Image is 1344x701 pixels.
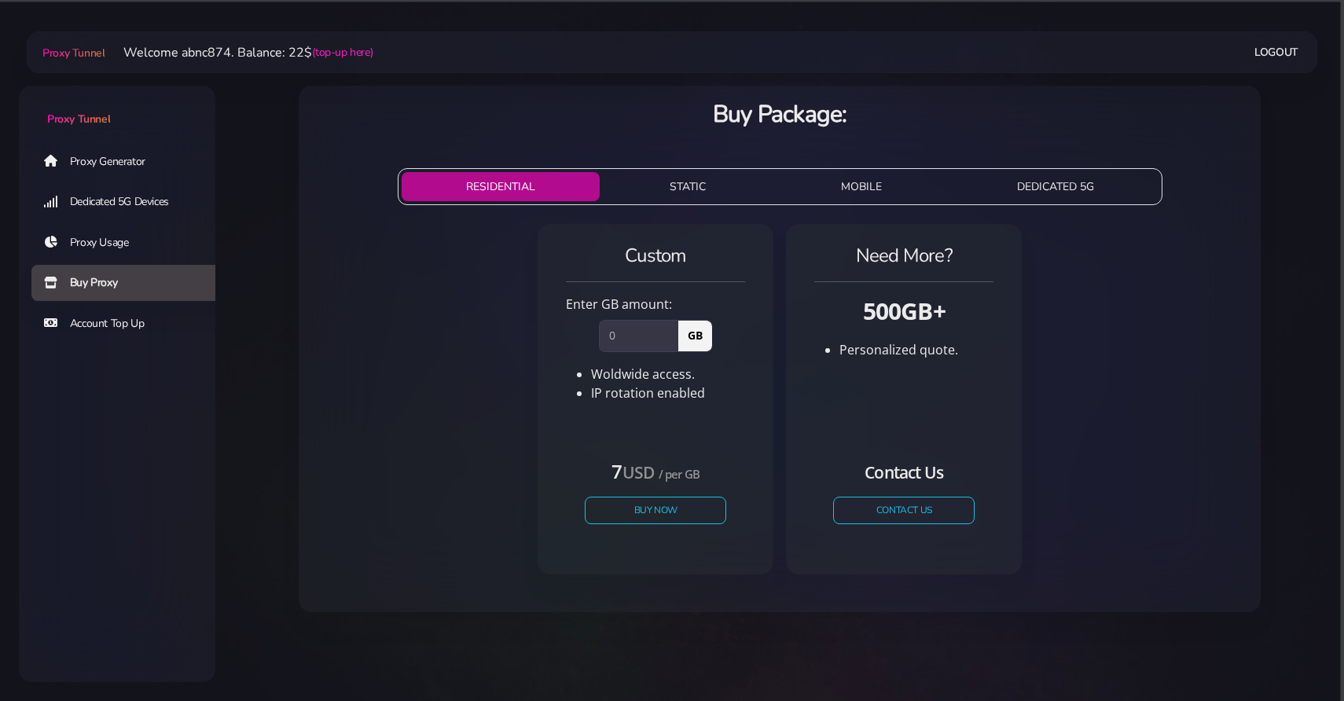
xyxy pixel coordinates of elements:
li: Woldwide access. [591,365,745,384]
a: Proxy Generator [31,143,228,179]
small: USD [622,461,654,483]
button: MOBILE [777,172,946,201]
a: Proxy Usage [31,225,228,261]
button: RESIDENTIAL [402,172,600,201]
button: DEDICATED 5G [953,172,1159,201]
a: Buy Proxy [31,265,228,301]
h4: Custom [566,243,745,269]
li: IP rotation enabled [591,384,745,402]
h4: Need More? [814,243,993,269]
h3: Buy Package: [311,98,1248,130]
span: Proxy Tunnel [42,46,105,61]
a: (top-up here) [312,44,373,61]
a: Account Top Up [31,306,228,342]
a: Proxy Tunnel [39,40,105,65]
span: Proxy Tunnel [47,112,110,127]
button: Buy Now [585,497,726,524]
a: CONTACT US [833,497,975,524]
small: / per GB [658,466,700,482]
small: Contact Us [865,461,943,483]
iframe: Webchat Widget [1268,625,1324,681]
div: Enter GB amount: [556,295,755,314]
a: Dedicated 5G Devices [31,184,228,220]
button: STATIC [605,172,770,201]
li: Welcome abnc874. Balance: 22$ [105,43,373,62]
input: 0 [599,320,678,351]
h3: 500GB+ [814,295,993,327]
span: GB [678,320,712,351]
a: Logout [1254,38,1298,67]
a: Proxy Tunnel [19,86,215,127]
h4: 7 [585,458,726,484]
li: Personalized quote. [839,340,993,359]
